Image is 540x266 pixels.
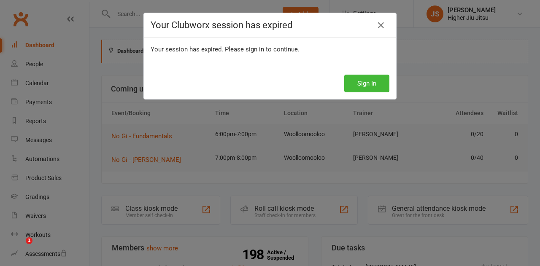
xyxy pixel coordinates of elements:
[151,46,300,53] span: Your session has expired. Please sign in to continue.
[26,237,32,244] span: 1
[151,20,389,30] h4: Your Clubworx session has expired
[374,19,388,32] a: Close
[344,75,389,92] button: Sign In
[8,237,29,258] iframe: Intercom live chat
